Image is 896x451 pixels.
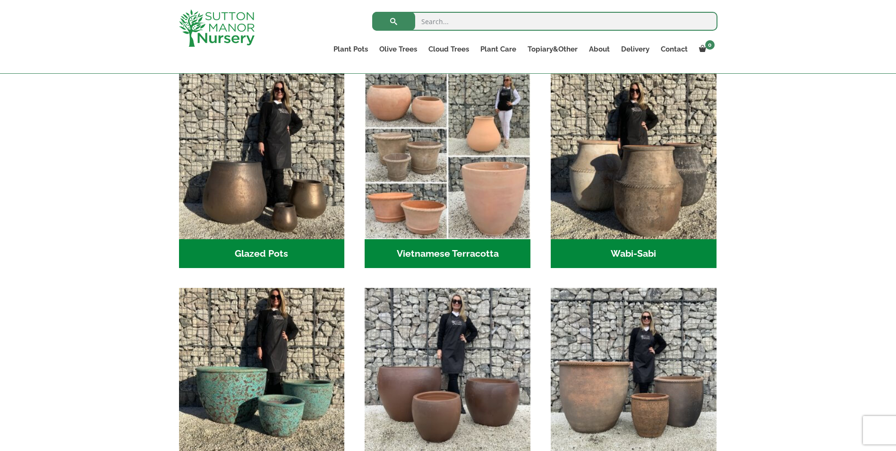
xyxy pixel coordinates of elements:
[551,73,717,268] a: Visit product category Wabi-Sabi
[522,43,583,56] a: Topiary&Other
[179,239,345,269] h2: Glazed Pots
[374,43,423,56] a: Olive Trees
[365,73,530,239] img: Vietnamese Terracotta
[655,43,693,56] a: Contact
[583,43,615,56] a: About
[423,43,475,56] a: Cloud Trees
[328,43,374,56] a: Plant Pots
[615,43,655,56] a: Delivery
[179,73,345,239] img: Glazed Pots
[179,73,345,268] a: Visit product category Glazed Pots
[551,73,717,239] img: Wabi-Sabi
[693,43,717,56] a: 0
[705,40,715,50] span: 0
[365,239,530,269] h2: Vietnamese Terracotta
[372,12,717,31] input: Search...
[551,239,717,269] h2: Wabi-Sabi
[365,73,530,268] a: Visit product category Vietnamese Terracotta
[475,43,522,56] a: Plant Care
[179,9,255,47] img: logo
